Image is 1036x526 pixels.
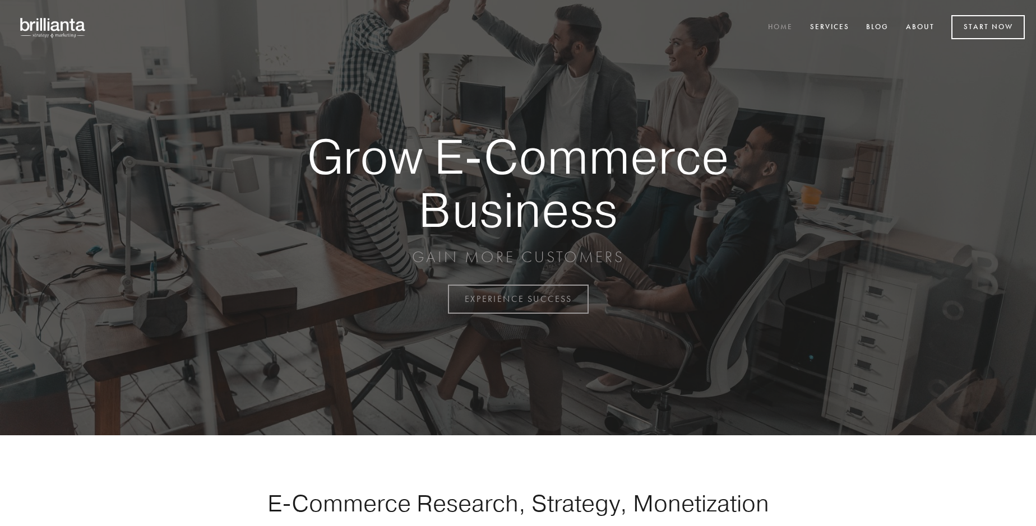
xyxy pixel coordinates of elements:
a: EXPERIENCE SUCCESS [448,285,589,314]
h1: E-Commerce Research, Strategy, Monetization [232,489,804,517]
a: Services [803,18,857,37]
a: Start Now [951,15,1025,39]
img: brillianta - research, strategy, marketing [11,11,95,44]
a: About [899,18,942,37]
strong: Grow E-Commerce Business [268,130,768,236]
p: GAIN MORE CUSTOMERS [268,247,768,267]
a: Blog [859,18,896,37]
a: Home [761,18,800,37]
